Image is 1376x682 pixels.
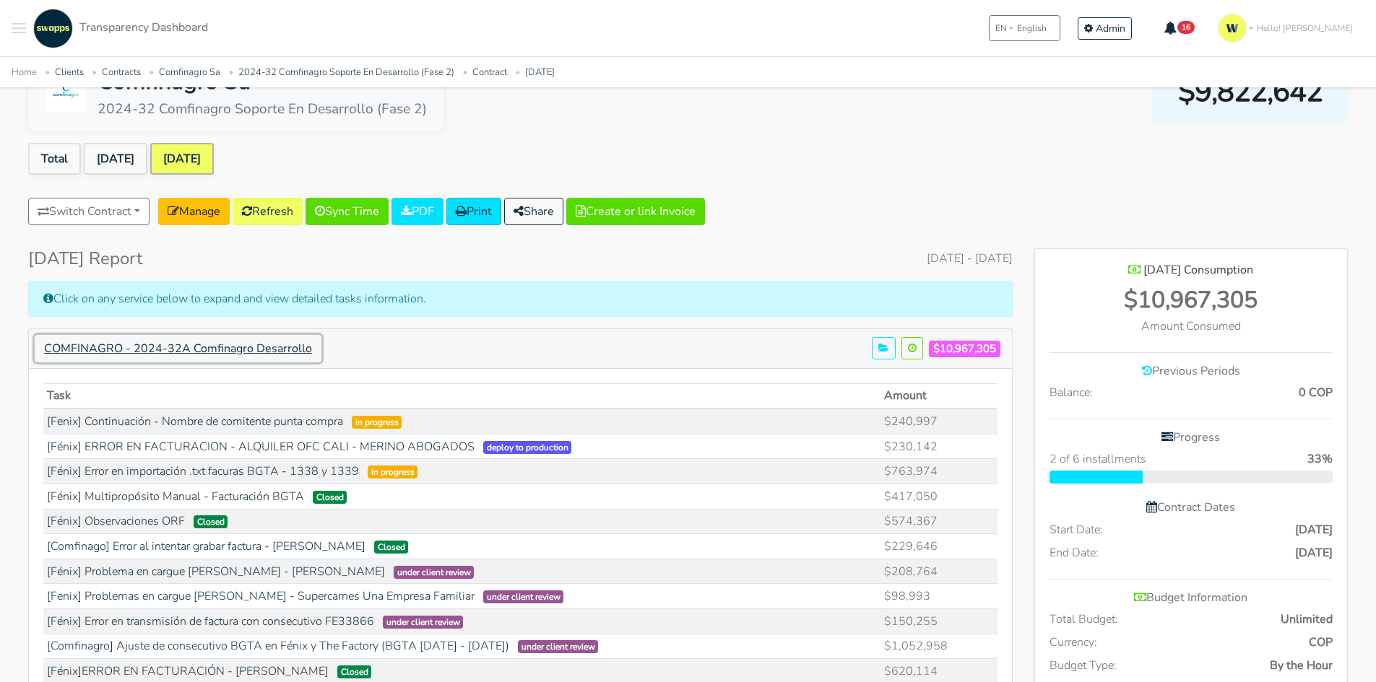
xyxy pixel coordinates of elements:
th: Amount [880,383,997,408]
span: COP [1309,634,1333,651]
span: deploy to production [483,441,572,454]
span: [DATE] [1295,544,1333,561]
a: [Comfinago] Error al intentar grabar factura - [PERSON_NAME] [47,538,365,554]
span: $9,822,642 [1178,70,1323,113]
span: Hello! [PERSON_NAME] [1257,22,1353,35]
button: Toggle navigation menu [12,9,26,48]
a: [DATE] [84,143,147,175]
a: [Fénix] Multipropósito Manual - Facturación BGTA [47,489,304,504]
button: Share [504,198,563,225]
span: under client review [518,640,599,653]
span: By the Hour [1270,657,1333,674]
a: [Fenix] Continuación - Nombre de comitente punta compra [47,414,343,429]
a: Print [446,198,501,225]
span: Closed [194,515,228,528]
td: $417,050 [880,484,997,509]
img: Comfinagro Sa [46,71,86,112]
th: Task [43,383,880,408]
h6: Budget Information [1050,591,1333,605]
td: $574,367 [880,509,997,534]
span: under client review [483,590,564,603]
span: Currency: [1050,634,1097,651]
button: Switch Contract [28,198,150,225]
span: Total Budget: [1050,611,1118,628]
span: in progress [352,416,402,429]
button: Create or link Invoice [566,198,705,225]
span: Closed [337,665,372,678]
td: $229,646 [880,534,997,559]
a: Sync Time [306,198,389,225]
img: swapps-linkedin-v2.jpg [33,9,73,48]
span: Closed [374,541,409,554]
span: $10,967,305 [929,341,1000,357]
a: [Fénix] Problema en cargue [PERSON_NAME] - [PERSON_NAME] [47,564,385,580]
td: $230,142 [880,434,997,459]
span: 16 [1177,21,1195,34]
a: Total [28,143,81,175]
a: [Fénix] Error en importación .txt facuras BGTA - 1338 y 1339 [47,463,359,479]
td: $763,974 [880,459,997,484]
img: isotipo-3-3e143c57.png [1218,14,1247,43]
span: Budget Type: [1050,657,1117,674]
span: 33% [1307,450,1333,468]
td: $1,052,958 [880,634,997,659]
a: Admin [1078,17,1132,40]
a: Comfinagro Sa [159,66,220,79]
a: Contract [472,66,507,79]
div: Click on any service below to expand and view detailed tasks information. [28,281,1013,317]
a: [Fénix] ERROR EN FACTURACION - ALQUILER OFC CALI - MERINO ABOGADOS [47,439,475,455]
span: Balance: [1050,384,1093,401]
td: $98,993 [880,584,997,609]
span: Start Date: [1050,521,1103,538]
span: English [1017,22,1047,35]
td: $208,764 [880,559,997,584]
div: $10,967,305 [1050,283,1333,318]
a: [Fenix] Problemas en cargue [PERSON_NAME] - Supercarnes Una Empresa Familiar [47,588,475,604]
a: Clients [55,66,84,79]
span: End Date: [1050,544,1099,561]
button: COMFINAGRO - 2024-32A Comfinagro Desarrollo [35,335,321,362]
td: $150,255 [880,608,997,634]
button: 16 [1155,16,1205,40]
a: Hello! [PERSON_NAME] [1212,8,1364,48]
a: Home [12,66,37,79]
a: [Comfinagro] Ajuste de consecutivo BGTA en Fénix y The Factory (BGTA [DATE] - [DATE]) [47,638,509,654]
span: Transparency Dashboard [79,19,208,35]
a: [Fénix] Observaciones ORF [47,513,185,529]
span: under client review [394,566,475,579]
td: $240,997 [880,408,997,434]
a: 2024-32 Comfinagro Soporte En Desarrollo (Fase 2) [238,66,454,79]
a: Manage [158,198,230,225]
div: Amount Consumed [1050,318,1333,335]
a: [Fénix] Error en transmisión de factura con consecutivo FE33866 [47,613,374,629]
span: [DATE] - [DATE] [927,250,1013,267]
a: Contracts [102,66,141,79]
h4: [DATE] Report [28,248,142,269]
h6: Contract Dates [1050,501,1333,515]
span: [DATE] Consumption [1143,262,1253,278]
div: 2024-32 Comfinagro Soporte En Desarrollo (Fase 2) [98,99,427,120]
a: PDF [391,198,443,225]
span: in progress [368,465,418,478]
span: [DATE] [1295,521,1333,538]
a: [DATE] [525,66,555,79]
span: Unlimited [1281,611,1333,628]
a: [DATE] [150,143,214,175]
a: [Fénix]ERROR EN FACTURACIÓN - [PERSON_NAME] [47,663,329,679]
span: Closed [313,491,347,504]
button: ENEnglish [989,15,1060,41]
span: Admin [1096,22,1125,35]
h6: Previous Periods [1050,364,1333,378]
span: 2 of 6 installments [1050,450,1146,468]
a: Refresh [233,198,303,225]
span: 0 COP [1299,384,1333,401]
a: Transparency Dashboard [30,9,208,48]
span: under client review [383,616,464,629]
h6: Progress [1050,431,1333,445]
